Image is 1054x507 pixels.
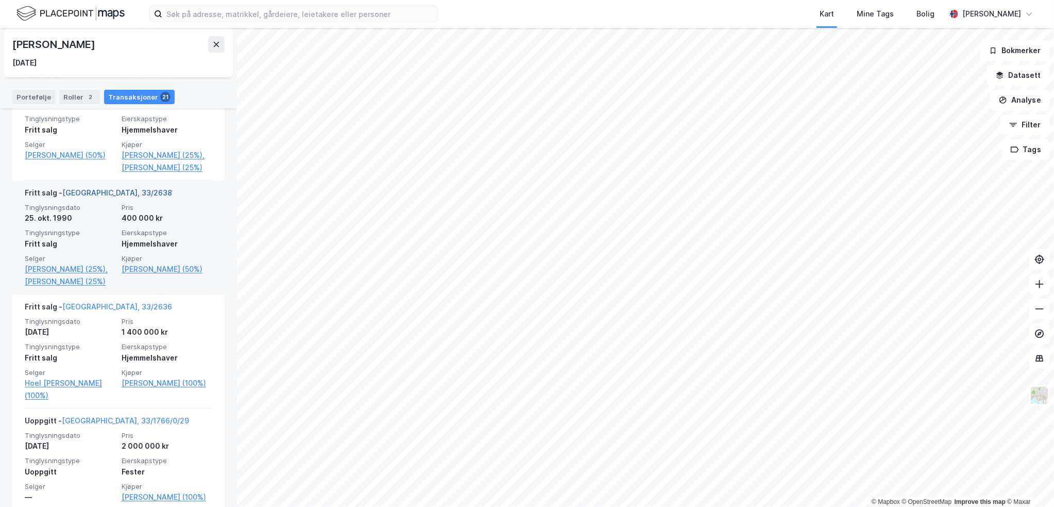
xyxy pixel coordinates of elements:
[25,440,115,452] div: [DATE]
[122,140,212,149] span: Kjøper
[86,92,96,102] div: 2
[25,482,115,491] span: Selger
[62,416,189,425] a: [GEOGRAPHIC_DATA], 33/1766/0/29
[122,254,212,263] span: Kjøper
[25,301,172,317] div: Fritt salg -
[25,368,115,377] span: Selger
[25,254,115,263] span: Selger
[987,65,1050,86] button: Datasett
[122,317,212,326] span: Pris
[25,326,115,338] div: [DATE]
[122,440,212,452] div: 2 000 000 kr
[872,498,900,505] a: Mapbox
[122,228,212,237] span: Eierskapstype
[1002,457,1054,507] iframe: Chat Widget
[104,90,175,104] div: Transaksjoner
[25,456,115,465] span: Tinglysningstype
[122,466,212,478] div: Fester
[1002,457,1054,507] div: Kontrollprogram for chat
[980,40,1050,61] button: Bokmerker
[25,431,115,440] span: Tinglysningsdato
[955,498,1006,505] a: Improve this map
[122,161,212,174] a: [PERSON_NAME] (25%)
[820,8,834,20] div: Kart
[25,238,115,250] div: Fritt salg
[25,124,115,136] div: Fritt salg
[962,8,1021,20] div: [PERSON_NAME]
[1002,139,1050,160] button: Tags
[25,212,115,224] div: 25. okt. 1990
[122,203,212,212] span: Pris
[122,368,212,377] span: Kjøper
[916,8,934,20] div: Bolig
[25,187,172,203] div: Fritt salg -
[25,415,189,431] div: Uoppgitt -
[12,90,55,104] div: Portefølje
[122,377,212,389] a: [PERSON_NAME] (100%)
[62,302,172,311] a: [GEOGRAPHIC_DATA], 33/2636
[122,491,212,503] a: [PERSON_NAME] (100%)
[857,8,894,20] div: Mine Tags
[160,92,171,102] div: 21
[25,377,115,402] a: Hoel [PERSON_NAME] (100%)
[990,90,1050,110] button: Analyse
[25,203,115,212] span: Tinglysningsdato
[25,228,115,237] span: Tinglysningstype
[122,326,212,338] div: 1 400 000 kr
[12,36,97,53] div: [PERSON_NAME]
[25,317,115,326] span: Tinglysningsdato
[122,456,212,465] span: Eierskapstype
[25,342,115,351] span: Tinglysningstype
[122,263,212,275] a: [PERSON_NAME] (50%)
[122,342,212,351] span: Eierskapstype
[122,352,212,364] div: Hjemmelshaver
[25,466,115,478] div: Uoppgitt
[122,212,212,224] div: 400 000 kr
[1000,115,1050,135] button: Filter
[122,482,212,491] span: Kjøper
[59,90,100,104] div: Roller
[12,57,37,69] div: [DATE]
[25,149,115,161] a: [PERSON_NAME] (50%)
[122,115,212,123] span: Eierskapstype
[16,5,125,23] img: logo.f888ab2527a4732fd821a326f86c7f29.svg
[122,149,212,161] a: [PERSON_NAME] (25%),
[122,124,212,136] div: Hjemmelshaver
[902,498,952,505] a: OpenStreetMap
[25,352,115,364] div: Fritt salg
[25,491,115,503] div: —
[122,431,212,440] span: Pris
[1030,386,1049,405] img: Z
[25,115,115,123] span: Tinglysningstype
[25,140,115,149] span: Selger
[162,6,437,22] input: Søk på adresse, matrikkel, gårdeiere, leietakere eller personer
[122,238,212,250] div: Hjemmelshaver
[62,188,172,197] a: [GEOGRAPHIC_DATA], 33/2638
[25,263,115,275] a: [PERSON_NAME] (25%),
[25,275,115,288] a: [PERSON_NAME] (25%)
